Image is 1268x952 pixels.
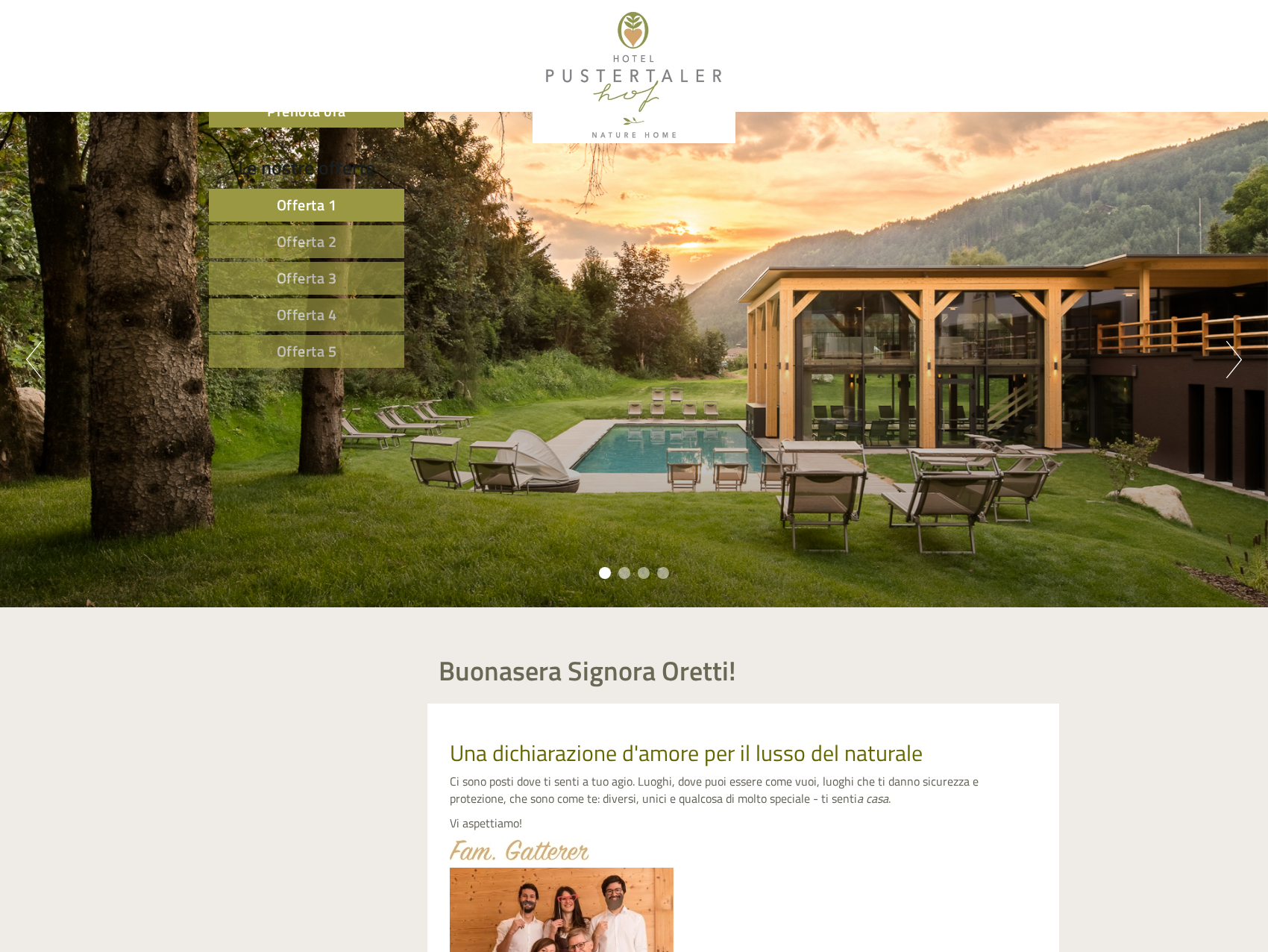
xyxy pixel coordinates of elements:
span: Offerta 3 [277,266,337,289]
em: a [857,789,863,807]
span: Offerta 2 [277,230,337,253]
img: image [450,839,589,860]
span: Offerta 5 [277,339,337,363]
button: Previous [26,341,42,378]
div: Le nostre offerte [209,154,404,181]
h1: Buonasera Signora Oretti! [439,656,736,686]
span: Offerta 4 [277,303,337,326]
button: Next [1226,341,1242,378]
p: Ci sono posti dove ti senti a tuo agio. Luoghi, dove puoi essere come vuoi, luoghi che ti danno s... [450,773,1038,807]
span: Una dichiarazione d'amore per il lusso del naturale [450,736,923,770]
em: casa [866,789,888,807]
p: Vi aspettiamo! [450,815,1038,832]
span: Offerta 1 [277,193,337,216]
